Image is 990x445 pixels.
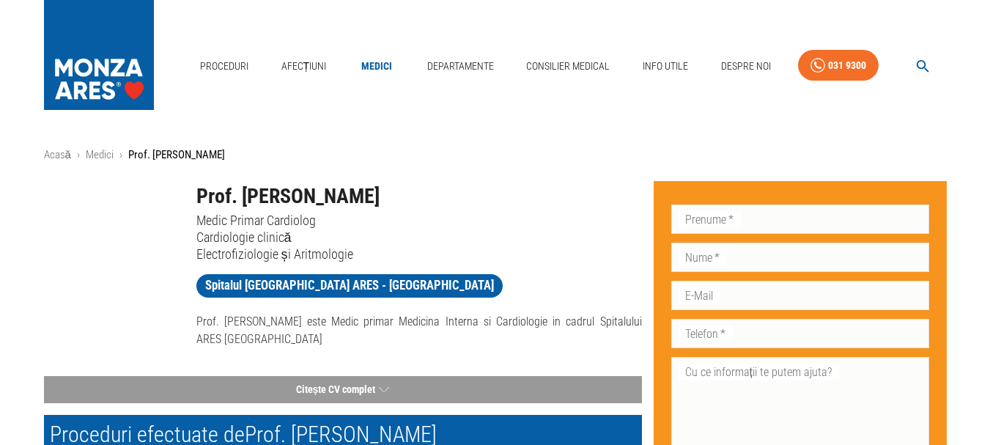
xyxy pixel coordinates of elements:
[353,51,400,81] a: Medici
[194,51,254,81] a: Proceduri
[77,147,80,163] li: ›
[421,51,500,81] a: Departamente
[44,376,642,403] button: Citește CV complet
[44,148,71,161] a: Acasă
[637,51,694,81] a: Info Utile
[196,229,642,246] p: Cardiologie clinică
[196,246,642,262] p: Electrofiziologie și Aritmologie
[196,181,642,212] h1: Prof. [PERSON_NAME]
[828,56,866,75] div: 031 9300
[798,50,879,81] a: 031 9300
[44,181,185,364] img: Prof. Dr. Radu Căpâlneanu
[128,147,225,163] p: Prof. [PERSON_NAME]
[196,276,503,295] span: Spitalul [GEOGRAPHIC_DATA] ARES - [GEOGRAPHIC_DATA]
[196,274,503,298] a: Spitalul [GEOGRAPHIC_DATA] ARES - [GEOGRAPHIC_DATA]
[196,212,642,229] p: Medic Primar Cardiolog
[86,148,114,161] a: Medici
[276,51,333,81] a: Afecțiuni
[119,147,122,163] li: ›
[44,147,947,163] nav: breadcrumb
[196,313,642,348] p: Prof. [PERSON_NAME] este Medic primar Medicina Interna si Cardiologie in cadrul Spitalului ARES [...
[520,51,616,81] a: Consilier Medical
[715,51,777,81] a: Despre Noi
